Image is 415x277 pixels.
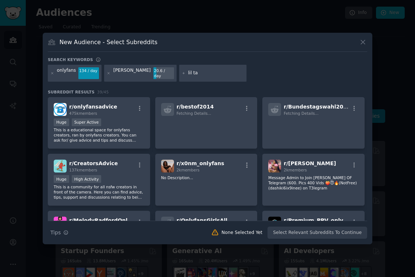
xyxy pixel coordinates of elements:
[69,217,143,223] span: r/ MelodyRadfordOnlyfans
[268,175,359,191] p: Message Admin to Join [PERSON_NAME] OF Telegram (600. Pics 400 Vids 🍑😈🔥(NotFree) (dashiki6ix9inee...
[177,111,211,116] span: Fetching Details...
[284,168,307,172] span: 2k members
[72,175,102,183] div: High Activity
[153,67,174,79] div: 20.6 / day
[284,217,355,223] span: r/ Premium_PPV_onlyfans
[78,67,99,74] div: 134 / day
[48,57,93,62] h3: Search keywords
[177,104,214,110] span: r/ bestof2014
[268,160,281,173] img: Emily_Ears_Onlyfans
[72,118,102,126] div: Super Active
[97,90,109,94] span: 39 / 45
[69,104,117,110] span: r/ onlyfansadvice
[54,103,67,116] img: onlyfansadvice
[57,67,76,79] div: onlyfans
[54,175,69,183] div: Huge
[50,229,61,237] span: Tips
[54,160,67,173] img: CreatorsAdvice
[177,160,224,166] span: r/ x0nm_onlyfans
[54,184,144,200] p: This is a community for all nsfw creators in front of the camera. Here you can find advice, tips,...
[177,217,227,223] span: r/ OnlyfansGirlsAll
[268,217,281,230] img: Premium_PPV_onlyfans
[161,175,252,180] p: No Description...
[60,38,157,46] h3: New Audience - Select Subreddits
[221,230,262,236] div: None Selected Yet
[54,127,144,143] p: This is a educational space for onlyfans creators, ran by onlyfans creators. You can ask for/ giv...
[54,217,67,230] img: MelodyRadfordOnlyfans
[54,118,69,126] div: Huge
[48,89,95,95] span: Subreddit Results
[188,70,244,77] input: New Keyword
[284,104,350,110] span: r/ Bundestagswahl2013
[48,226,71,239] button: Tips
[113,67,151,79] div: [PERSON_NAME]
[69,160,118,166] span: r/ CreatorsAdvice
[69,111,97,116] span: 475k members
[284,111,318,116] span: Fetching Details...
[161,160,174,173] img: x0nm_onlyfans
[284,160,336,166] span: r/ [PERSON_NAME]
[69,168,97,172] span: 137k members
[177,168,200,172] span: 2k members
